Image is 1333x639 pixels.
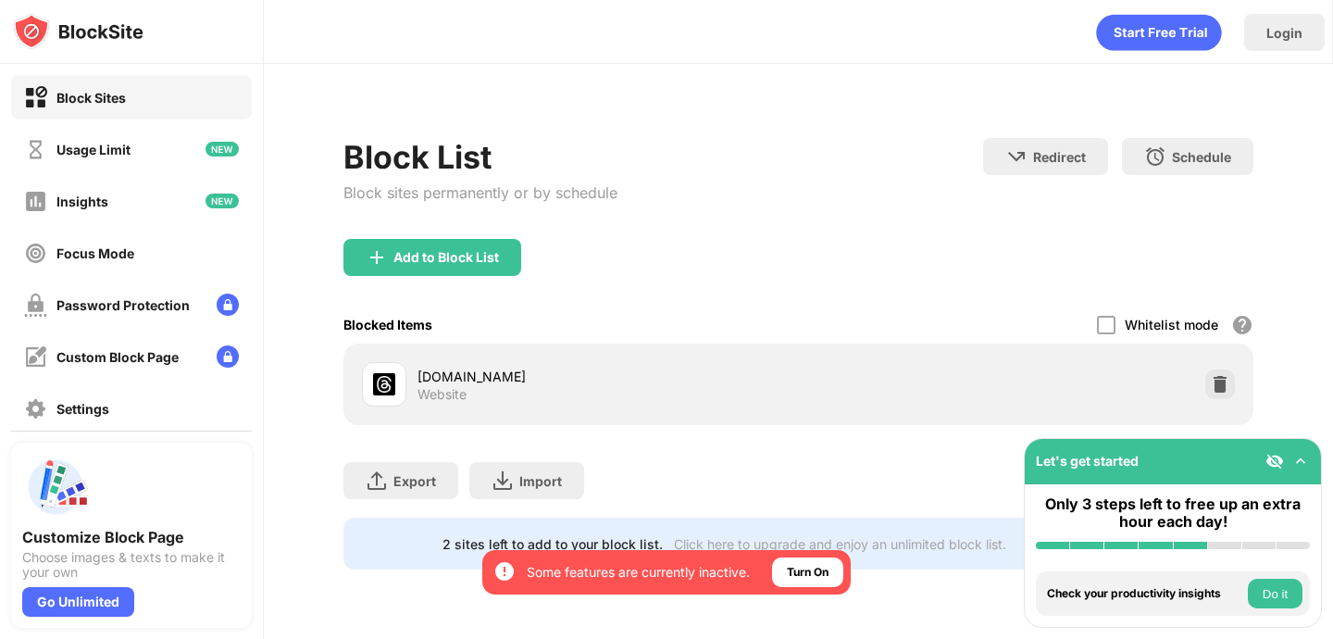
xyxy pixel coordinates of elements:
img: favicons [373,373,395,395]
div: Only 3 steps left to free up an extra hour each day! [1036,495,1310,531]
div: Import [519,473,562,489]
div: Login [1266,25,1302,41]
div: Block sites permanently or by schedule [343,183,617,202]
div: Usage Limit [56,142,131,157]
img: block-on.svg [24,86,47,109]
button: Do it [1248,579,1302,608]
div: Turn On [787,563,828,582]
img: lock-menu.svg [217,345,239,368]
div: Block Sites [56,90,126,106]
div: Schedule [1172,149,1231,165]
img: time-usage-off.svg [24,138,47,161]
div: Check your productivity insights [1047,587,1243,600]
div: Redirect [1033,149,1086,165]
div: Choose images & texts to make it your own [22,550,241,580]
div: Some features are currently inactive. [527,563,750,582]
div: Blocked Items [343,317,432,332]
img: push-custom-page.svg [22,454,89,520]
div: Custom Block Page [56,349,179,365]
div: Insights [56,194,108,209]
div: [DOMAIN_NAME] [417,367,798,386]
div: Let's get started [1036,453,1139,469]
img: error-circle-white.svg [493,560,516,583]
div: Whitelist mode [1125,317,1218,332]
img: logo-blocksite.svg [13,13,143,50]
img: settings-off.svg [24,397,47,420]
div: Block List [343,138,617,176]
div: Add to Block List [393,250,499,265]
div: Settings [56,401,109,417]
div: Website [417,386,467,403]
img: password-protection-off.svg [24,294,47,317]
img: customize-block-page-off.svg [24,345,47,369]
div: Password Protection [56,297,190,313]
img: lock-menu.svg [217,294,239,316]
div: Customize Block Page [22,528,241,546]
div: animation [1096,14,1222,51]
img: focus-off.svg [24,242,47,265]
img: new-icon.svg [206,194,239,208]
div: Focus Mode [56,245,134,261]
img: eye-not-visible.svg [1265,452,1284,470]
div: Go Unlimited [22,587,134,617]
div: Export [393,473,436,489]
div: 2 sites left to add to your block list. [442,536,663,552]
img: omni-setup-toggle.svg [1291,452,1310,470]
img: new-icon.svg [206,142,239,157]
img: insights-off.svg [24,190,47,213]
div: Click here to upgrade and enjoy an unlimited block list. [674,536,1006,552]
